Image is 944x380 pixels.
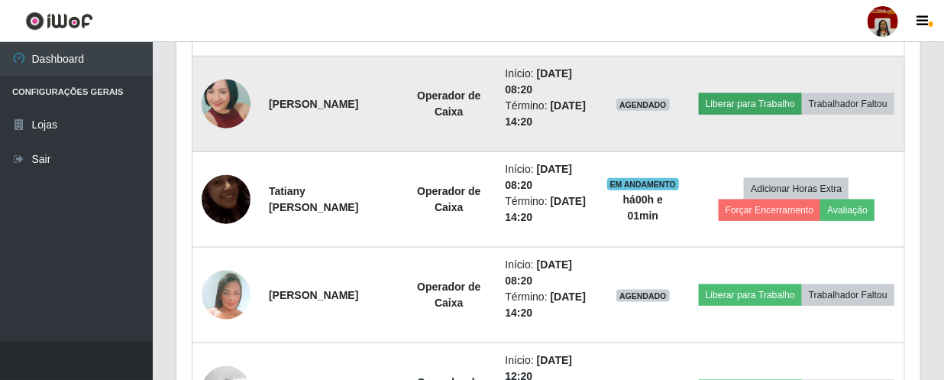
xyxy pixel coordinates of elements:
time: [DATE] 08:20 [506,163,573,191]
li: Início: [506,161,588,193]
li: Início: [506,257,588,289]
li: Término: [506,289,588,321]
span: EM ANDAMENTO [607,178,680,190]
strong: Tatiany [PERSON_NAME] [269,185,358,213]
strong: Operador de Caixa [417,281,480,309]
button: Avaliação [820,200,874,221]
button: Adicionar Horas Extra [744,178,849,200]
img: 1737214491896.jpeg [202,259,251,330]
img: CoreUI Logo [25,11,93,31]
li: Término: [506,193,588,226]
span: AGENDADO [616,290,670,302]
img: 1752018104421.jpeg [202,52,251,155]
li: Término: [506,98,588,130]
time: [DATE] 08:20 [506,67,573,96]
button: Trabalhador Faltou [802,284,894,306]
li: Início: [506,66,588,98]
button: Liberar para Trabalho [699,284,802,306]
button: Liberar para Trabalho [699,93,802,115]
strong: [PERSON_NAME] [269,289,358,301]
button: Trabalhador Faltou [802,93,894,115]
strong: [PERSON_NAME] [269,98,358,110]
button: Forçar Encerramento [719,200,821,221]
strong: há 00 h e 01 min [623,193,663,222]
strong: Operador de Caixa [417,185,480,213]
span: AGENDADO [616,99,670,111]
strong: Operador de Caixa [417,89,480,118]
img: 1721152880470.jpeg [202,156,251,243]
time: [DATE] 08:20 [506,258,573,287]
